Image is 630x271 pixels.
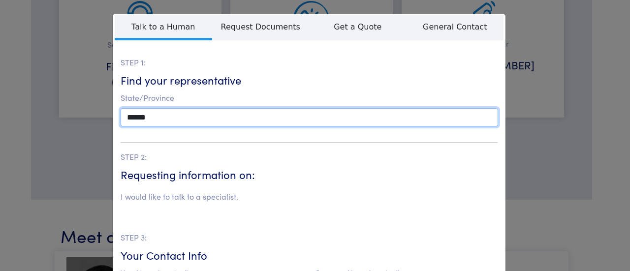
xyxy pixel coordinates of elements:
[121,56,498,69] p: STEP 1:
[121,231,498,244] p: STEP 3:
[407,15,504,38] span: General Contact
[121,248,498,263] h6: Your Contact Info
[121,167,498,182] h6: Requesting information on:
[121,190,238,203] li: I would like to talk to a specialist.
[121,73,498,88] h6: Find your representative
[115,15,212,40] span: Talk to a Human
[309,15,407,38] span: Get a Quote
[212,15,310,38] span: Request Documents
[121,151,498,163] p: STEP 2:
[121,91,498,104] p: State/Province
